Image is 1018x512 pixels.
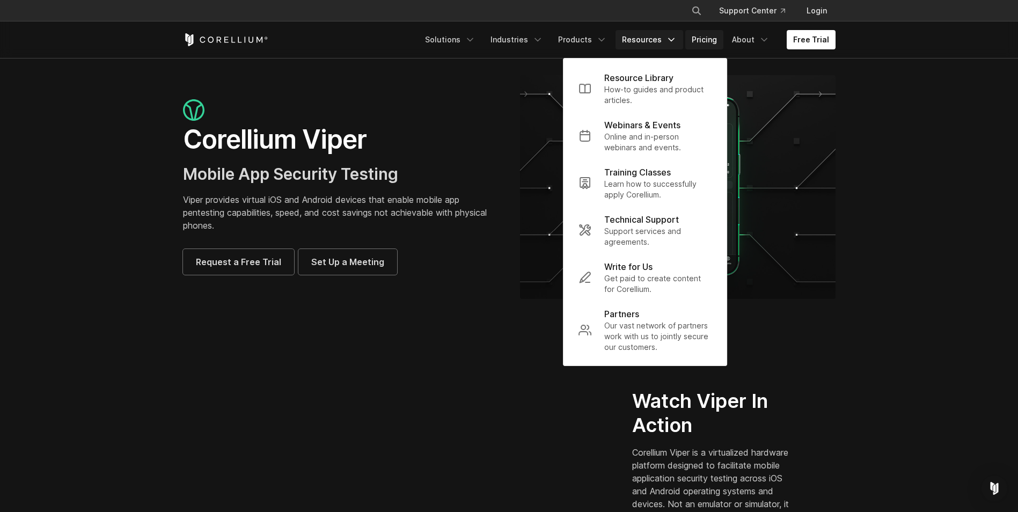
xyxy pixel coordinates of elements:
p: Support services and agreements. [604,226,712,247]
a: Login [798,1,836,20]
div: Navigation Menu [419,30,836,49]
p: Our vast network of partners work with us to jointly secure our customers. [604,320,712,353]
p: Training Classes [604,166,671,179]
a: About [726,30,776,49]
p: Write for Us [604,260,653,273]
div: Open Intercom Messenger [982,476,1007,501]
a: Write for Us Get paid to create content for Corellium. [570,254,720,301]
a: Products [552,30,613,49]
p: Partners [604,308,639,320]
p: Online and in-person webinars and events. [604,131,712,153]
h2: Watch Viper In Action [632,389,795,437]
p: Get paid to create content for Corellium. [604,273,712,295]
div: Navigation Menu [678,1,836,20]
a: Resource Library How-to guides and product articles. [570,65,720,112]
a: Set Up a Meeting [298,249,397,275]
h1: Corellium Viper [183,123,499,156]
a: Solutions [419,30,482,49]
a: Training Classes Learn how to successfully apply Corellium. [570,159,720,207]
p: Learn how to successfully apply Corellium. [604,179,712,200]
p: Resource Library [604,71,673,84]
img: viper_icon_large [183,99,204,121]
p: Viper provides virtual iOS and Android devices that enable mobile app pentesting capabilities, sp... [183,193,499,232]
p: Technical Support [604,213,679,226]
a: Corellium Home [183,33,268,46]
button: Search [687,1,706,20]
img: viper_hero [520,75,836,299]
a: Resources [616,30,683,49]
p: Webinars & Events [604,119,680,131]
a: Pricing [685,30,723,49]
a: Industries [484,30,550,49]
span: Set Up a Meeting [311,255,384,268]
span: Request a Free Trial [196,255,281,268]
a: Technical Support Support services and agreements. [570,207,720,254]
a: Support Center [711,1,794,20]
span: Mobile App Security Testing [183,164,398,184]
a: Free Trial [787,30,836,49]
a: Partners Our vast network of partners work with us to jointly secure our customers. [570,301,720,359]
a: Request a Free Trial [183,249,294,275]
a: Webinars & Events Online and in-person webinars and events. [570,112,720,159]
p: How-to guides and product articles. [604,84,712,106]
